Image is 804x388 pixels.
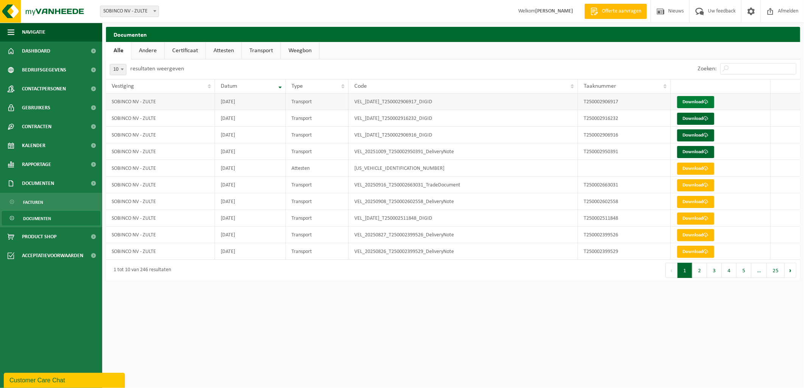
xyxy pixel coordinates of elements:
a: Documenten [2,211,100,225]
span: Acceptatievoorwaarden [22,246,83,265]
td: Attesten [286,160,349,177]
td: T250002916232 [578,110,671,127]
span: Taaknummer [584,83,616,89]
td: SOBINCO NV - ZULTE [106,93,215,110]
td: [DATE] [215,110,286,127]
td: [DATE] [215,160,286,177]
span: Code [354,83,367,89]
td: VEL_[DATE]_T250002511848_DIGID [349,210,578,227]
span: Navigatie [22,23,45,42]
td: [US_VEHICLE_IDENTIFICATION_NUMBER] [349,160,578,177]
td: T250002950391 [578,143,671,160]
strong: [PERSON_NAME] [535,8,573,14]
a: Download [677,163,714,175]
td: VEL_20251009_T250002950391_DeliveryNote [349,143,578,160]
td: SOBINCO NV - ZULTE [106,243,215,260]
td: [DATE] [215,127,286,143]
button: Previous [665,263,678,278]
td: Transport [286,210,349,227]
td: T250002511848 [578,210,671,227]
a: Download [677,179,714,191]
td: VEL_[DATE]_T250002906917_DIGID [349,93,578,110]
button: 2 [692,263,707,278]
td: T250002399526 [578,227,671,243]
a: Download [677,113,714,125]
td: SOBINCO NV - ZULTE [106,127,215,143]
a: Download [677,196,714,208]
a: Alle [106,42,131,59]
td: Transport [286,110,349,127]
td: [DATE] [215,243,286,260]
a: Facturen [2,195,100,209]
label: resultaten weergeven [130,66,184,72]
td: VEL_20250908_T250002602558_DeliveryNote [349,193,578,210]
td: Transport [286,143,349,160]
td: [DATE] [215,143,286,160]
td: [DATE] [215,193,286,210]
td: SOBINCO NV - ZULTE [106,177,215,193]
span: Rapportage [22,155,51,174]
a: Download [677,213,714,225]
td: Transport [286,193,349,210]
span: 10 [110,64,126,75]
a: Certificaat [165,42,206,59]
td: T250002906916 [578,127,671,143]
button: 25 [767,263,785,278]
td: SOBINCO NV - ZULTE [106,160,215,177]
span: Datum [221,83,237,89]
span: Offerte aanvragen [600,8,643,15]
td: Transport [286,177,349,193]
a: Download [677,96,714,108]
td: SOBINCO NV - ZULTE [106,143,215,160]
td: SOBINCO NV - ZULTE [106,110,215,127]
span: Bedrijfsgegevens [22,61,66,79]
a: Attesten [206,42,242,59]
td: T250002399529 [578,243,671,260]
td: [DATE] [215,210,286,227]
span: Type [291,83,303,89]
td: [DATE] [215,227,286,243]
h2: Documenten [106,27,800,42]
a: Andere [131,42,164,59]
td: VEL_[DATE]_T250002906916_DIGID [349,127,578,143]
td: SOBINCO NV - ZULTE [106,193,215,210]
span: Kalender [22,136,45,155]
a: Download [677,129,714,141]
td: [DATE] [215,177,286,193]
span: Documenten [23,211,51,226]
td: T250002602558 [578,193,671,210]
span: Facturen [23,195,43,210]
td: T250002906917 [578,93,671,110]
a: Download [677,229,714,241]
span: SOBINCO NV - ZULTE [100,6,159,17]
a: Transport [242,42,280,59]
td: [DATE] [215,93,286,110]
td: VEL_20250827_T250002399526_DeliveryNote [349,227,578,243]
td: VEL_20250916_T250002663031_TradeDocument [349,177,578,193]
a: Download [677,246,714,258]
td: VEL_20250826_T250002399529_DeliveryNote [349,243,578,260]
span: … [751,263,767,278]
button: 4 [722,263,737,278]
button: Next [785,263,796,278]
span: Vestiging [112,83,134,89]
a: Offerte aanvragen [584,4,647,19]
button: 5 [737,263,751,278]
span: Product Shop [22,227,56,246]
td: SOBINCO NV - ZULTE [106,210,215,227]
span: Documenten [22,174,54,193]
td: Transport [286,227,349,243]
td: Transport [286,127,349,143]
button: 1 [678,263,692,278]
td: Transport [286,93,349,110]
td: VEL_[DATE]_T250002916232_DIGID [349,110,578,127]
span: Gebruikers [22,98,50,117]
td: Transport [286,243,349,260]
td: SOBINCO NV - ZULTE [106,227,215,243]
button: 3 [707,263,722,278]
div: 1 tot 10 van 246 resultaten [110,264,171,277]
span: Contactpersonen [22,79,66,98]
